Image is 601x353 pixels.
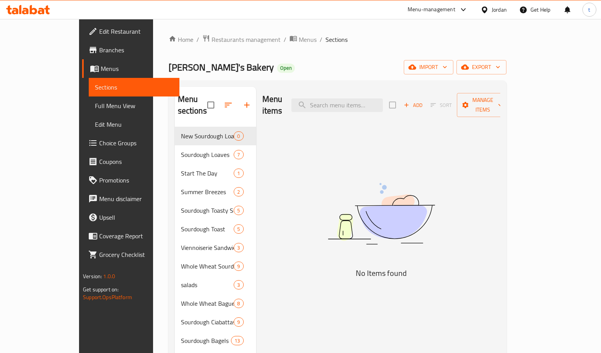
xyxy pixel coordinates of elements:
div: items [234,243,243,252]
span: Choice Groups [99,138,173,148]
span: Summer Breezes [181,187,234,196]
span: Sections [325,35,348,44]
a: Branches [82,41,179,59]
span: Full Menu View [95,101,173,110]
a: Choice Groups [82,134,179,152]
div: Whole Wheat Baguette & Sandwiches8 [175,294,256,313]
a: Coverage Report [82,227,179,245]
span: t [588,5,590,14]
span: 8 [234,300,243,307]
span: Open [277,65,295,71]
div: salads3 [175,276,256,294]
span: Upsell [99,213,173,222]
a: Full Menu View [89,96,179,115]
div: Menu-management [408,5,455,14]
div: Sourdough Toast5 [175,220,256,238]
div: Summer Breezes2 [175,183,256,201]
div: items [234,280,243,289]
span: Sort sections [219,96,238,114]
span: Sourdough Toast [181,224,234,234]
a: Menus [82,59,179,78]
span: 13 [231,337,243,344]
button: Manage items [457,93,509,117]
span: 1.0.0 [103,271,115,281]
span: Coupons [99,157,173,166]
span: Sourdough Ciabattas [181,317,234,327]
span: Sourdough Toasty Sandwiches [181,206,234,215]
span: Manage items [463,95,503,115]
span: Promotions [99,176,173,185]
a: Home [169,35,193,44]
span: Edit Menu [95,120,173,129]
span: 9 [234,263,243,270]
span: Grocery Checklist [99,250,173,259]
div: items [234,169,243,178]
div: items [231,336,243,345]
div: items [234,317,243,327]
div: Sourdough Bagels13 [175,331,256,350]
a: Support.OpsPlatform [83,292,132,302]
span: Select all sections [203,97,219,113]
div: items [234,187,243,196]
div: Sourdough Ciabattas9 [175,313,256,331]
span: Coverage Report [99,231,173,241]
span: Edit Restaurant [99,27,173,36]
span: Add [403,101,424,110]
span: Select section first [425,99,457,111]
div: Sourdough Toasty Sandwiches5 [175,201,256,220]
span: Menu disclaimer [99,194,173,203]
button: export [456,60,506,74]
span: Restaurants management [212,35,281,44]
div: Open [277,64,295,73]
div: items [234,224,243,234]
a: Promotions [82,171,179,189]
span: Whole Wheat Baguette & Sandwiches [181,299,234,308]
button: Add [401,99,425,111]
span: 9 [234,319,243,326]
li: / [196,35,199,44]
h2: Menu sections [178,93,207,117]
span: Add item [401,99,425,111]
button: import [404,60,453,74]
span: import [410,62,447,72]
span: salads [181,280,234,289]
span: Sourdough Bagels [181,336,231,345]
a: Menu disclaimer [82,189,179,208]
button: Add section [238,96,256,114]
a: Restaurants management [202,34,281,45]
img: dish.svg [284,162,478,265]
span: 5 [234,226,243,233]
span: Sections [95,83,173,92]
div: New Sourdough Loaves0 [175,127,256,145]
a: Coupons [82,152,179,171]
span: Branches [99,45,173,55]
div: items [234,131,243,141]
span: Get support on: [83,284,119,294]
div: items [234,150,243,159]
span: 2 [234,188,243,196]
a: Edit Restaurant [82,22,179,41]
span: Start The Day [181,169,234,178]
div: items [234,206,243,215]
a: Upsell [82,208,179,227]
a: Grocery Checklist [82,245,179,264]
span: Sourdough Loaves [181,150,234,159]
span: Viennoiserie Sandwiches [181,243,234,252]
h5: No Items found [284,267,478,279]
nav: breadcrumb [169,34,506,45]
h2: Menu items [262,93,282,117]
span: [PERSON_NAME]'s Bakery [169,59,274,76]
a: Edit Menu [89,115,179,134]
li: / [284,35,286,44]
span: Menus [299,35,317,44]
span: export [463,62,500,72]
span: 7 [234,151,243,158]
span: Version: [83,271,102,281]
div: Sourdough Loaves7 [175,145,256,164]
div: Start The Day1 [175,164,256,183]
